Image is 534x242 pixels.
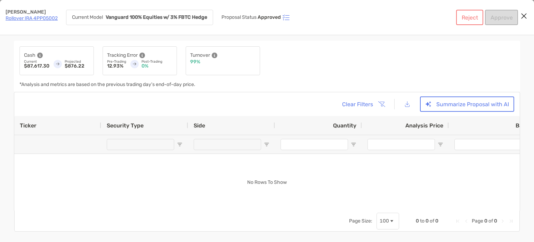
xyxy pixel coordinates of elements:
[106,14,207,20] strong: Vanguard 100% Equities w/ 3% FBTC Hedge
[488,218,493,224] span: of
[65,64,89,69] p: $876.22
[6,15,58,21] a: Rollover IRA 4PP05002
[107,64,126,69] p: 12.93%
[405,122,443,129] span: Analysis Price
[281,139,348,150] input: Quantity Filter Input
[420,96,514,112] button: Summarize Proposal with AI
[19,82,195,87] p: *Analysis and metrics are based on the previous trading day's end-of-day price.
[500,218,505,224] div: Next Page
[107,122,144,129] span: Security Type
[380,218,389,224] div: 100
[377,213,399,229] div: Page Size
[367,139,435,150] input: Analysis Price Filter Input
[107,60,126,64] p: Pre-Trading
[190,51,210,60] p: Turnover
[463,218,469,224] div: Previous Page
[20,122,37,129] span: Ticker
[435,218,438,224] span: 0
[177,142,183,147] button: Open Filter Menu
[258,15,281,20] p: Approved
[190,60,200,64] p: 99%
[24,64,49,69] p: $87,617.30
[430,218,434,224] span: of
[65,60,89,64] p: Projected
[349,218,372,224] div: Page Size:
[454,139,522,150] input: Basis Filter Input
[484,218,487,224] span: 0
[141,64,172,69] p: 0%
[438,142,443,147] button: Open Filter Menu
[194,122,205,129] span: Side
[333,122,356,129] span: Quantity
[72,15,103,20] p: Current Model
[508,218,514,224] div: Last Page
[494,218,497,224] span: 0
[264,142,269,147] button: Open Filter Menu
[6,10,58,15] p: [PERSON_NAME]
[282,13,290,22] img: icon status
[24,60,49,64] p: Current
[351,142,356,147] button: Open Filter Menu
[420,218,424,224] span: to
[221,15,257,20] p: Proposal Status
[426,218,429,224] span: 0
[456,10,483,25] button: Reject
[24,51,35,60] p: Cash
[416,218,419,224] span: 0
[455,218,461,224] div: First Page
[141,60,172,64] p: Post-Trading
[107,51,138,60] p: Tracking Error
[516,122,530,129] span: Basis
[519,11,529,22] button: Close modal
[472,218,483,224] span: Page
[337,96,389,112] button: Clear Filters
